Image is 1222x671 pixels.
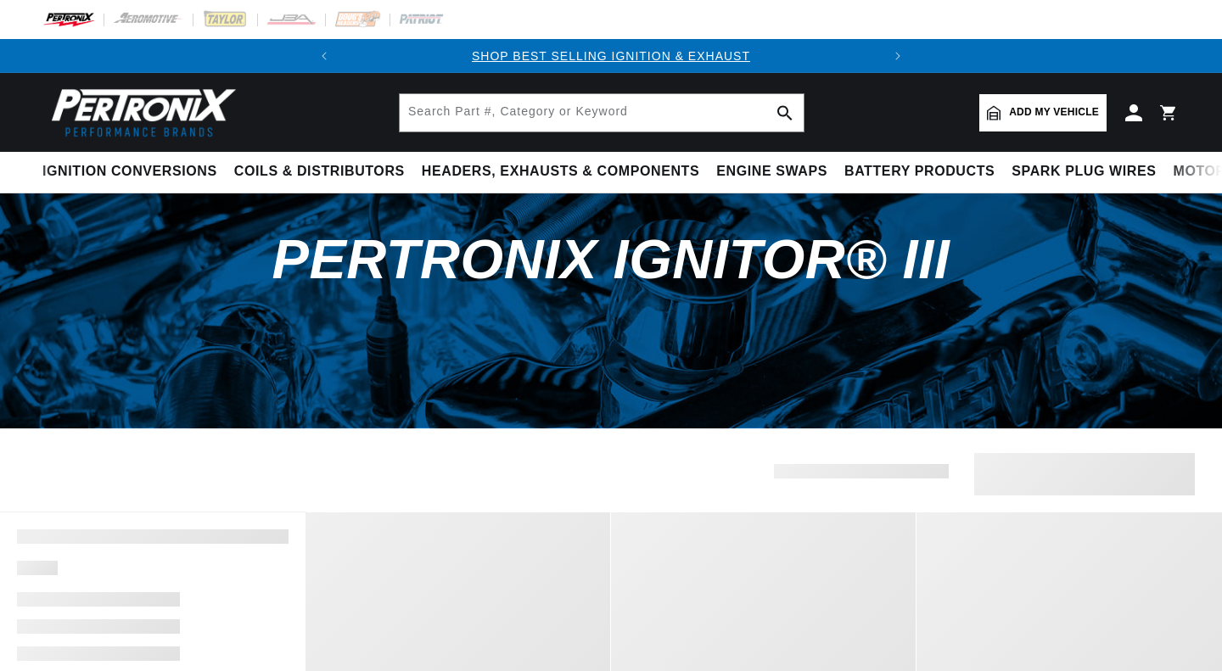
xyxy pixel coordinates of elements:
[836,152,1003,192] summary: Battery Products
[716,163,827,181] span: Engine Swaps
[979,94,1107,131] a: Add my vehicle
[307,39,341,73] button: Translation missing: en.sections.announcements.previous_announcement
[708,152,836,192] summary: Engine Swaps
[42,152,226,192] summary: Ignition Conversions
[844,163,995,181] span: Battery Products
[766,94,804,131] button: search button
[226,152,413,192] summary: Coils & Distributors
[234,163,405,181] span: Coils & Distributors
[42,83,238,142] img: Pertronix
[881,39,915,73] button: Translation missing: en.sections.announcements.next_announcement
[341,47,881,65] div: 1 of 2
[413,152,708,192] summary: Headers, Exhausts & Components
[422,163,699,181] span: Headers, Exhausts & Components
[1009,104,1099,120] span: Add my vehicle
[1003,152,1164,192] summary: Spark Plug Wires
[400,94,804,131] input: Search Part #, Category or Keyword
[472,49,750,63] a: SHOP BEST SELLING IGNITION & EXHAUST
[341,47,881,65] div: Announcement
[1012,163,1156,181] span: Spark Plug Wires
[42,163,217,181] span: Ignition Conversions
[272,228,950,290] span: PerTronix Ignitor® III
